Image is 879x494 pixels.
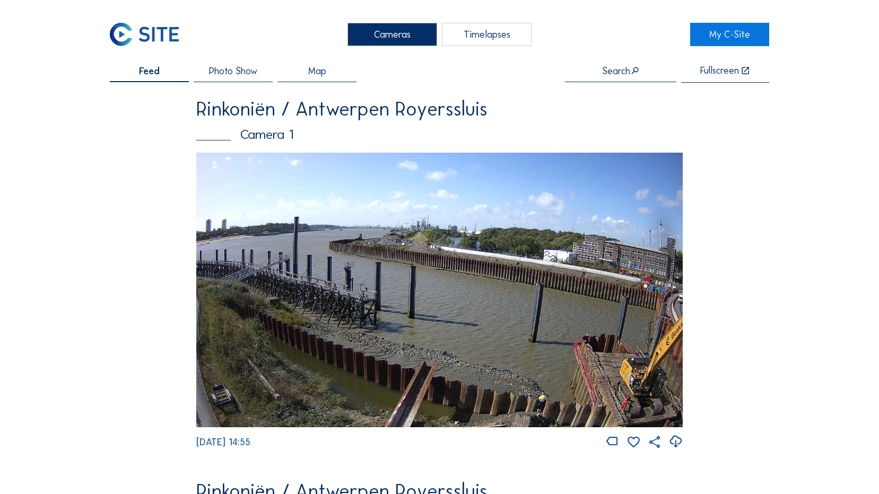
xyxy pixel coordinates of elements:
div: Cameras [347,23,437,46]
div: Fullscreen [700,66,739,76]
span: Photo Show [209,66,257,76]
span: Feed [139,66,160,76]
div: Rinkoniën / Antwerpen Royerssluis [196,100,682,119]
span: Map [308,66,326,76]
span: [DATE] 14:55 [196,436,250,448]
div: Camera 1 [196,128,682,141]
div: Timelapses [442,23,532,46]
a: My C-Site [690,23,769,46]
a: C-SITE Logo [110,23,189,46]
img: Image [196,153,682,427]
img: C-SITE Logo [110,23,179,46]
